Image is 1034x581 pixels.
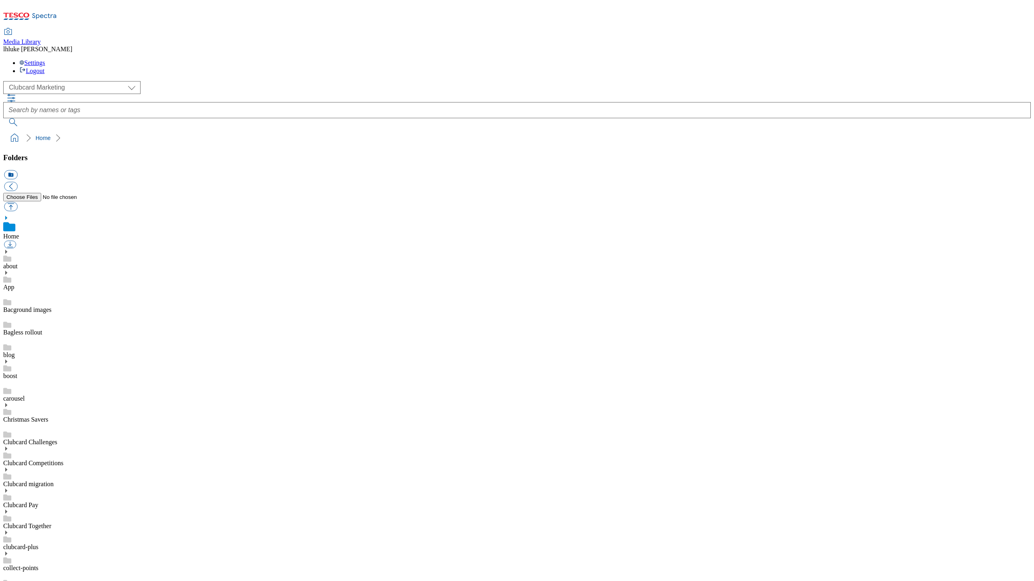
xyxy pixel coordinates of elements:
a: boost [3,372,17,379]
a: Media Library [3,29,41,46]
a: Clubcard Together [3,522,51,529]
a: blog [3,351,15,358]
a: home [8,132,21,144]
input: Search by names or tags [3,102,1031,118]
a: Clubcard Pay [3,502,38,508]
a: about [3,263,18,270]
a: Clubcard Challenges [3,439,57,445]
a: Clubcard Competitions [3,460,63,466]
a: collect-points [3,564,38,571]
a: carousel [3,395,25,402]
a: Bacground images [3,306,52,313]
a: Home [36,135,50,141]
a: clubcard-plus [3,543,38,550]
h3: Folders [3,153,1031,162]
a: Bagless rollout [3,329,42,336]
a: Home [3,233,19,240]
span: lh [3,46,8,52]
nav: breadcrumb [3,130,1031,146]
a: App [3,284,15,290]
span: luke [PERSON_NAME] [8,46,72,52]
a: Logout [19,67,44,74]
a: Clubcard migration [3,481,54,487]
a: Settings [19,59,45,66]
span: Media Library [3,38,41,45]
a: Christmas Savers [3,416,48,423]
